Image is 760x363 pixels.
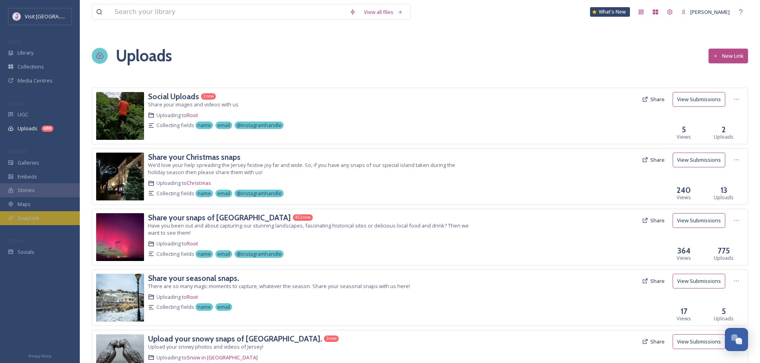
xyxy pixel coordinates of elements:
a: Share your snaps of [GEOGRAPHIC_DATA] [148,213,291,222]
span: Visit [GEOGRAPHIC_DATA] [25,12,87,20]
a: Share your Christmas snaps [148,153,241,161]
span: Maps [18,201,31,207]
span: Uploading to [156,355,258,361]
button: New Link [709,49,748,63]
span: There are so many magic moments to capture, whatever the season. Share your seasonal snaps with u... [148,283,410,290]
span: Upload your snowy photos and videos of Jersey! [148,343,263,350]
input: Search your library [111,4,345,20]
h3: 13 [721,186,727,194]
a: View Submissions [673,334,729,349]
span: Uploads [18,126,38,131]
span: WIDGETS [8,149,26,155]
button: Share [638,334,669,349]
span: Uploads [714,134,734,140]
img: James.legallez%2540gmail.com-GX010108.mp4 [96,92,144,140]
span: Views [677,134,691,140]
a: Christmas [187,179,211,186]
span: Stories [18,187,35,193]
div: 451 new [293,214,313,221]
span: @instagramhandle [237,190,282,196]
span: Embeds [18,174,37,180]
h3: 5 [682,125,686,134]
span: Socials [18,249,34,255]
span: Views [677,255,691,261]
span: [PERSON_NAME] [690,8,730,16]
button: Open Chat [725,328,748,351]
span: COLLECT [8,100,25,106]
div: 480 [41,126,53,132]
span: Uploading to [156,112,198,118]
div: View all files [360,5,407,19]
button: View Submissions [673,274,725,288]
a: Root [187,240,198,247]
span: Galleries [18,160,39,166]
div: 1 new [201,93,216,100]
h1: Uploads [116,47,172,65]
span: Views [677,194,691,200]
img: -IMG_4980.jpeg [96,274,144,322]
span: Collecting fields [156,122,194,128]
span: Media Centres [18,78,53,84]
h3: 775 [718,246,730,255]
button: Share [638,153,669,167]
h3: Share your Christmas snaps [148,152,241,162]
span: Uploading to [156,180,211,186]
span: Collecting fields [156,304,194,310]
span: @instagramhandle [237,251,282,257]
span: email [217,304,230,310]
span: Uploads [714,255,734,261]
span: Privacy Policy [28,353,51,359]
span: email [217,190,230,196]
button: View Submissions [673,92,725,107]
button: Share [638,213,669,228]
a: Share your seasonal snaps. [148,274,239,283]
span: UGC [18,112,28,118]
h3: 240 [677,186,691,194]
span: Uploading to [156,241,198,247]
a: Root [187,293,198,300]
a: View Submissions [673,153,729,167]
a: Uploads [116,36,172,76]
a: Snow in [GEOGRAPHIC_DATA] [187,354,258,361]
span: Collections [18,64,44,70]
span: email [217,122,230,128]
button: View Submissions [673,153,725,167]
div: 3 new [324,336,339,342]
h3: 5 [722,307,726,316]
span: We’d love your help spreading the Jersey festive joy far and wide. So, if you have any snaps of o... [148,161,455,176]
span: name [197,251,211,257]
a: Privacy Policy [28,352,51,359]
span: email [217,251,230,257]
span: Uploads [714,194,734,200]
span: Share your images and videos with us [148,101,239,108]
a: View Submissions [673,213,729,228]
a: Social Uploads [148,92,199,101]
h3: 17 [681,307,687,316]
span: Uploading to [156,294,198,300]
span: name [197,304,211,310]
button: Share [638,92,669,106]
span: SnapLink [18,215,39,221]
a: [PERSON_NAME] [677,5,734,19]
span: MEDIA [8,39,22,45]
span: @instagramhandle [237,122,282,128]
button: View Submissions [673,334,725,349]
span: Collecting fields [156,251,194,257]
button: Share [638,274,669,288]
span: name [197,122,211,128]
a: What's New [590,7,630,17]
h3: Upload your snowy snaps of [GEOGRAPHIC_DATA]. [148,334,322,343]
button: View Submissions [673,213,725,228]
a: View Submissions [673,92,729,107]
a: Root [187,112,198,119]
span: name [197,190,211,196]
